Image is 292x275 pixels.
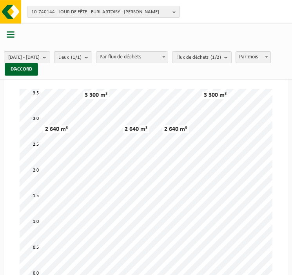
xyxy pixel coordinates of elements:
[71,55,82,60] count: (1/1)
[236,52,271,63] span: Per maand
[4,51,50,63] button: [DATE] - [DATE]
[172,51,232,63] button: Flux de déchets(1/2)
[27,6,180,18] button: 10-740144 - JOUR DE FÊTE - EURL ARTOISY - [PERSON_NAME]
[123,125,149,133] div: 2 640 m³
[5,63,38,76] button: D’ACCORD
[96,51,168,63] span: Par flux de déchets
[176,55,209,60] font: Flux de déchets
[43,125,70,133] div: 2 640 m³
[54,51,92,63] button: Lieux(1/1)
[58,52,82,63] span: Lieux
[202,91,229,99] div: 3 300 m³
[236,51,271,63] span: Per maand
[210,55,221,60] count: (1/2)
[162,125,189,133] div: 2 640 m³
[8,52,40,63] span: [DATE] - [DATE]
[96,52,168,63] span: Par flux de déchets
[31,6,169,18] span: 10-740144 - JOUR DE FÊTE - EURL ARTOISY - [PERSON_NAME]
[83,91,109,99] div: 3 300 m³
